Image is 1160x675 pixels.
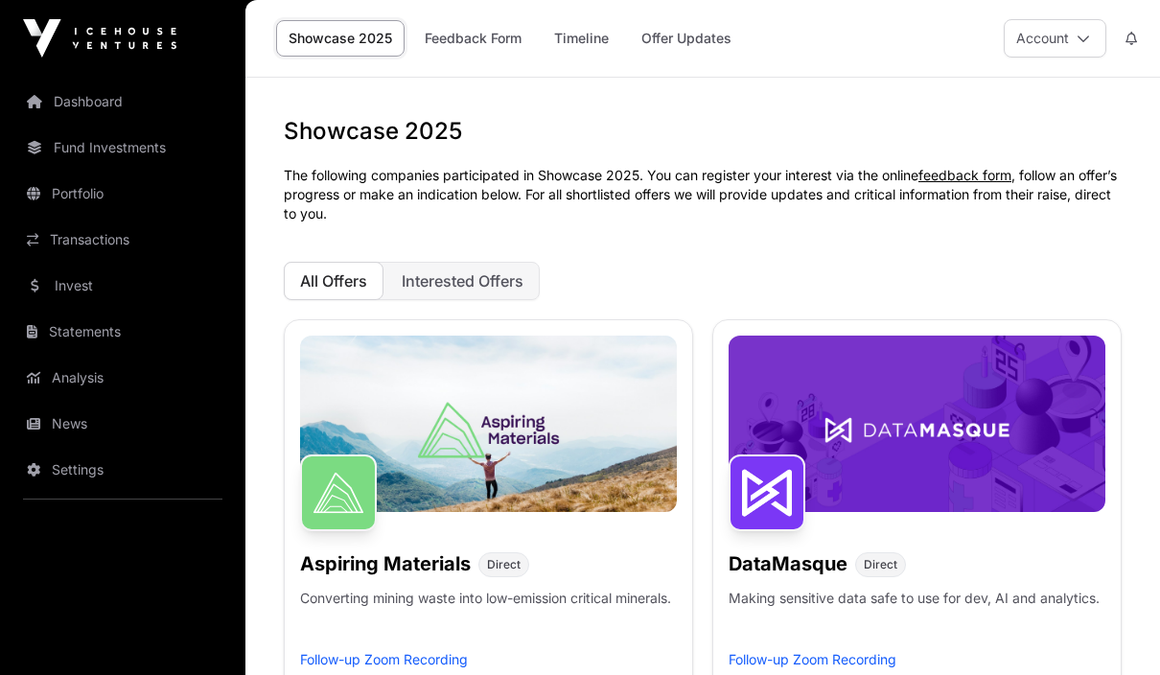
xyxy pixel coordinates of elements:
[15,265,230,307] a: Invest
[729,454,805,531] img: DataMasque
[385,262,540,300] button: Interested Offers
[729,550,847,577] h1: DataMasque
[284,262,383,300] button: All Offers
[729,589,1100,650] p: Making sensitive data safe to use for dev, AI and analytics.
[15,81,230,123] a: Dashboard
[300,651,468,667] a: Follow-up Zoom Recording
[300,454,377,531] img: Aspiring Materials
[412,20,534,57] a: Feedback Form
[15,403,230,445] a: News
[15,173,230,215] a: Portfolio
[284,166,1122,223] p: The following companies participated in Showcase 2025. You can register your interest via the onl...
[300,550,471,577] h1: Aspiring Materials
[15,127,230,169] a: Fund Investments
[284,116,1122,147] h1: Showcase 2025
[918,167,1011,183] a: feedback form
[1004,19,1106,58] button: Account
[276,20,405,57] a: Showcase 2025
[864,557,897,572] span: Direct
[15,357,230,399] a: Analysis
[15,311,230,353] a: Statements
[300,336,677,512] img: Aspiring-Banner.jpg
[402,271,523,291] span: Interested Offers
[300,271,367,291] span: All Offers
[629,20,744,57] a: Offer Updates
[487,557,521,572] span: Direct
[729,336,1105,512] img: DataMasque-Banner.jpg
[15,219,230,261] a: Transactions
[23,19,176,58] img: Icehouse Ventures Logo
[729,651,896,667] a: Follow-up Zoom Recording
[15,449,230,491] a: Settings
[542,20,621,57] a: Timeline
[300,589,671,650] p: Converting mining waste into low-emission critical minerals.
